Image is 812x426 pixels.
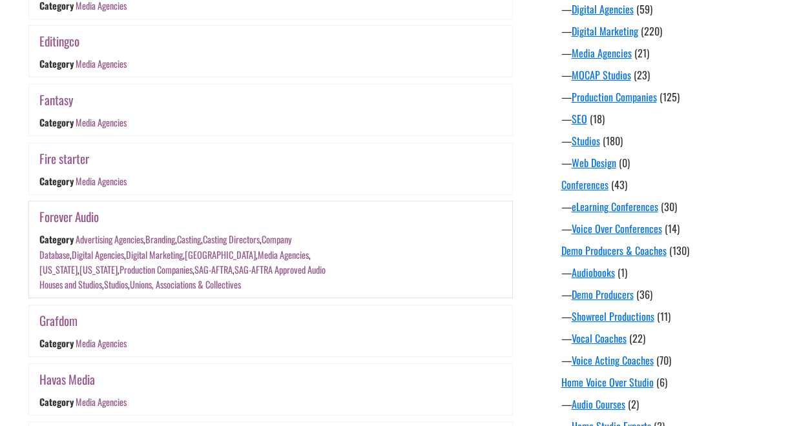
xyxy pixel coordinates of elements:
div: Category [39,174,74,188]
a: Digital Marketing [126,248,183,261]
a: Digital Marketing [572,23,638,39]
span: (220) [641,23,662,39]
span: (70) [656,352,671,368]
a: SAG-AFTRA [194,263,233,276]
a: Casting Directors [202,232,259,246]
a: Showreel Productions [572,309,654,324]
div: — [561,309,794,324]
a: Production Companies [120,263,193,276]
div: — [561,265,794,280]
a: SEO [572,111,587,127]
span: (36) [636,287,652,302]
div: — [561,89,794,105]
a: Voice Over Conferences [572,221,662,236]
span: (59) [636,1,652,17]
a: Demo Producers & Coaches [561,243,667,258]
a: Media Agencies [75,57,126,71]
div: Category [39,116,74,129]
span: (22) [629,330,645,346]
a: Editingco [39,32,79,50]
span: (6) [656,374,667,390]
div: — [561,155,794,170]
a: Media Agencies [258,248,309,261]
span: (18) [590,111,605,127]
a: Audio Courses [572,396,625,412]
a: Digital Agencies [72,248,124,261]
div: — [561,45,794,61]
div: — [561,396,794,412]
div: , , , , , , , , , , , , , , , [39,232,326,291]
a: Advertising Agencies [75,232,143,246]
span: (130) [669,243,689,258]
span: (11) [657,309,671,324]
div: Category [39,57,74,71]
div: — [561,221,794,236]
a: [US_STATE] [79,263,118,276]
span: (2) [628,396,639,412]
a: Studios [572,133,600,148]
div: — [561,287,794,302]
a: Branding [145,232,174,246]
a: Home Voice Over Studio [561,374,654,390]
span: (43) [611,177,627,192]
a: Audiobooks [572,265,615,280]
a: Grafdom [39,311,78,330]
div: — [561,23,794,39]
a: SAG-AFTRA Approved Audio Houses and Studios [39,263,326,291]
a: Vocal Coaches [572,330,627,346]
span: (0) [619,155,630,170]
a: Unions, Associations & Collectives [130,278,241,292]
div: — [561,330,794,346]
div: — [561,352,794,368]
div: — [561,199,794,214]
a: eLearning Conferences [572,199,658,214]
a: Media Agencies [75,336,126,350]
span: (14) [665,221,680,236]
span: (23) [634,67,650,83]
div: Category [39,395,74,409]
a: Forever Audio [39,207,99,226]
a: Media Agencies [75,116,126,129]
a: Demo Producers [572,287,634,302]
a: Fantasy [39,90,74,109]
a: [GEOGRAPHIC_DATA] [185,248,256,261]
span: (180) [603,133,623,148]
a: Digital Agencies [572,1,634,17]
a: [US_STATE] [39,263,78,276]
span: (1) [618,265,627,280]
a: Web Design [572,155,616,170]
div: — [561,67,794,83]
div: — [561,1,794,17]
a: Fire starter [39,149,89,168]
a: Studios [104,278,128,292]
span: (125) [660,89,680,105]
a: MOCAP Studios [572,67,631,83]
span: (21) [634,45,649,61]
a: Voice Acting Coaches [572,352,654,368]
a: Media Agencies [75,174,126,188]
div: Category [39,232,74,246]
div: Category [39,336,74,350]
a: Havas Media [39,370,95,389]
a: Media Agencies [75,395,126,409]
a: Conferences [561,177,609,192]
div: — [561,111,794,127]
span: (30) [661,199,677,214]
div: — [561,133,794,148]
a: Casting [176,232,200,246]
a: Production Companies [572,89,657,105]
a: Media Agencies [572,45,632,61]
a: Company Database [39,232,292,261]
